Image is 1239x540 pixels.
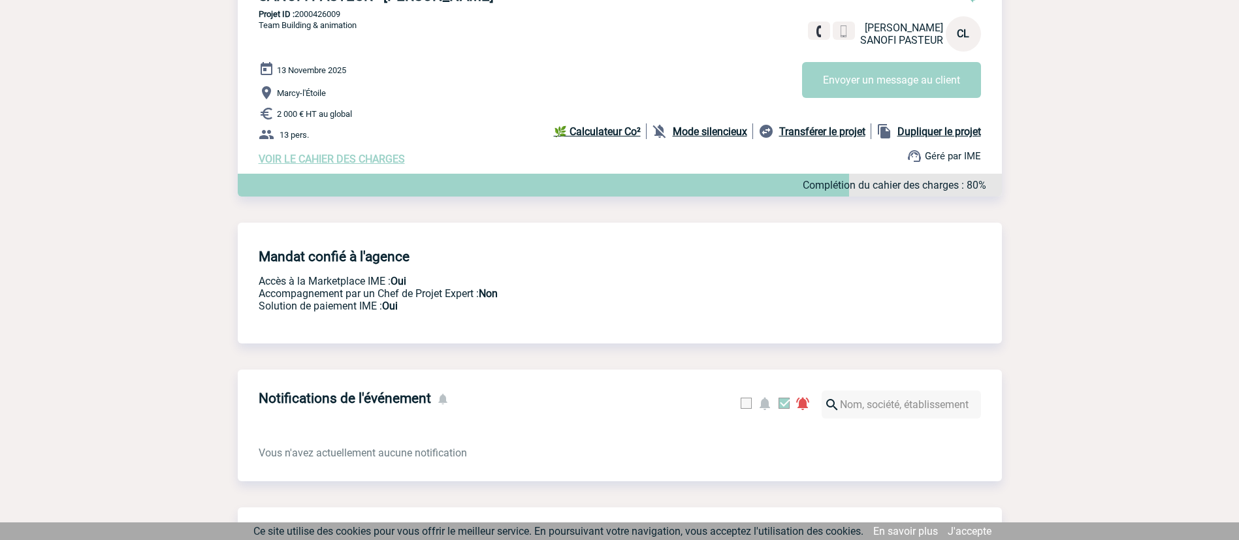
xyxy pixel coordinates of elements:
span: 13 pers. [280,130,309,140]
span: Ce site utilise des cookies pour vous offrir le meilleur service. En poursuivant votre navigation... [253,525,863,537]
img: file_copy-black-24dp.png [877,123,892,139]
span: 2 000 € HT au global [277,109,352,119]
img: fixe.png [813,25,825,37]
a: VOIR LE CAHIER DES CHARGES [259,153,405,165]
span: 13 Novembre 2025 [277,65,346,75]
p: Accès à la Marketplace IME : [259,275,801,287]
a: J'accepte [948,525,991,537]
h4: Notifications de l'événement [259,390,431,406]
p: Prestation payante [259,287,801,300]
span: [PERSON_NAME] [865,22,943,34]
h4: Mandat confié à l'agence [259,249,410,264]
p: Conformité aux process achat client, Prise en charge de la facturation, Mutualisation de plusieur... [259,300,801,312]
b: Non [479,287,498,300]
b: Dupliquer le projet [897,125,981,138]
b: Projet ID : [259,9,295,19]
span: Marcy-l'Étoile [277,88,326,98]
span: CL [957,27,969,40]
img: portable.png [838,25,850,37]
b: 🌿 Calculateur Co² [554,125,641,138]
button: Envoyer un message au client [802,62,981,98]
a: 🌿 Calculateur Co² [554,123,647,139]
b: Mode silencieux [673,125,747,138]
span: Vous n'avez actuellement aucune notification [259,447,467,459]
b: Oui [382,300,398,312]
p: 2000426009 [238,9,1002,19]
b: Transférer le projet [779,125,865,138]
span: Géré par IME [925,150,981,162]
img: support.png [907,148,922,164]
a: En savoir plus [873,525,938,537]
b: Oui [391,275,406,287]
span: Team Building & animation [259,20,357,30]
span: SANOFI PASTEUR [860,34,943,46]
